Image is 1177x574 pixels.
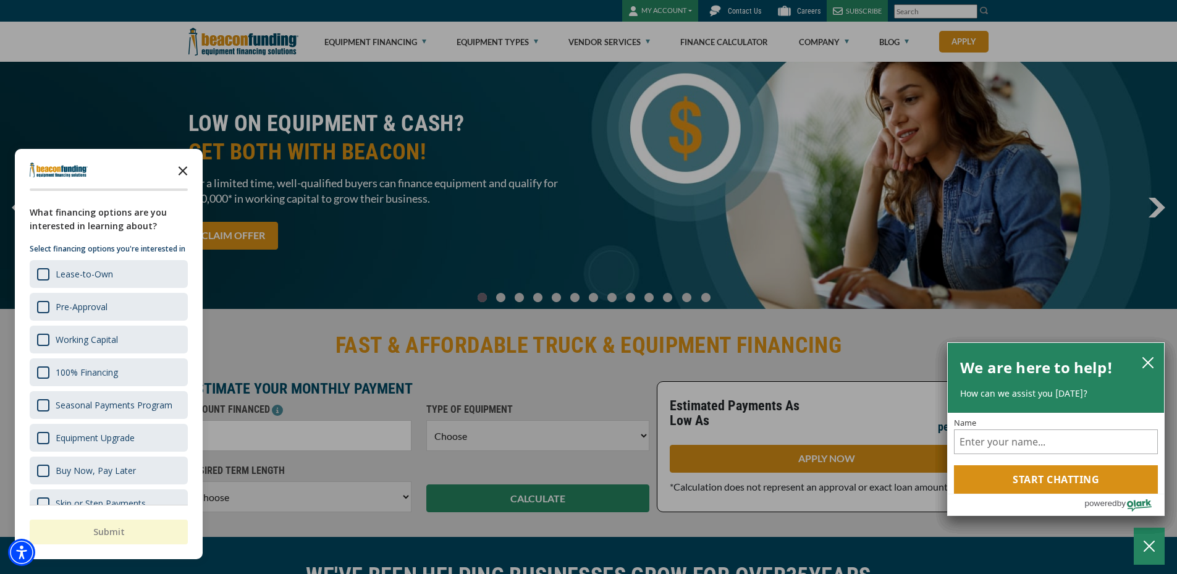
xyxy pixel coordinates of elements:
div: Buy Now, Pay Later [56,465,136,476]
input: Name [954,429,1158,454]
h2: We are here to help! [960,355,1113,380]
div: Buy Now, Pay Later [30,457,188,484]
button: Close Chatbox [1134,528,1165,565]
button: Submit [30,520,188,544]
div: Lease-to-Own [56,268,113,280]
div: Accessibility Menu [8,539,35,566]
button: close chatbox [1138,353,1158,371]
span: powered [1084,496,1116,511]
div: Equipment Upgrade [56,432,135,444]
p: Select financing options you're interested in [30,243,188,255]
div: Equipment Upgrade [30,424,188,452]
button: Close the survey [171,158,195,182]
label: Name [954,419,1158,427]
div: olark chatbox [947,342,1165,517]
p: How can we assist you [DATE]? [960,387,1152,400]
img: Company logo [30,162,88,177]
div: Skip or Step Payments [56,497,146,509]
div: Survey [15,149,203,559]
div: Working Capital [30,326,188,353]
a: Powered by Olark [1084,494,1164,515]
button: Start chatting [954,465,1158,494]
span: by [1117,496,1126,511]
div: Pre-Approval [56,301,108,313]
div: What financing options are you interested in learning about? [30,206,188,233]
div: 100% Financing [56,366,118,378]
div: Skip or Step Payments [30,489,188,517]
div: Seasonal Payments Program [30,391,188,419]
div: Seasonal Payments Program [56,399,172,411]
div: 100% Financing [30,358,188,386]
div: Pre-Approval [30,293,188,321]
div: Lease-to-Own [30,260,188,288]
div: Working Capital [56,334,118,345]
